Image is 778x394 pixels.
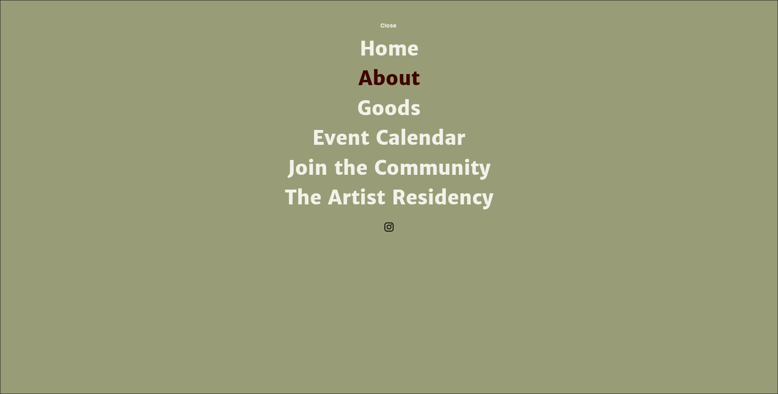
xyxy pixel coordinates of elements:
[366,16,410,34] button: Close
[282,123,496,153] a: Event Calendar
[282,153,496,183] a: Join the Community
[282,64,496,93] a: About
[282,94,496,123] a: Goods
[383,221,395,233] ul: Social Bar
[380,22,396,29] span: Close
[383,221,395,233] img: Instagram
[282,34,496,213] nav: Site
[282,183,496,213] a: The Artist Residency
[282,34,496,64] a: Home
